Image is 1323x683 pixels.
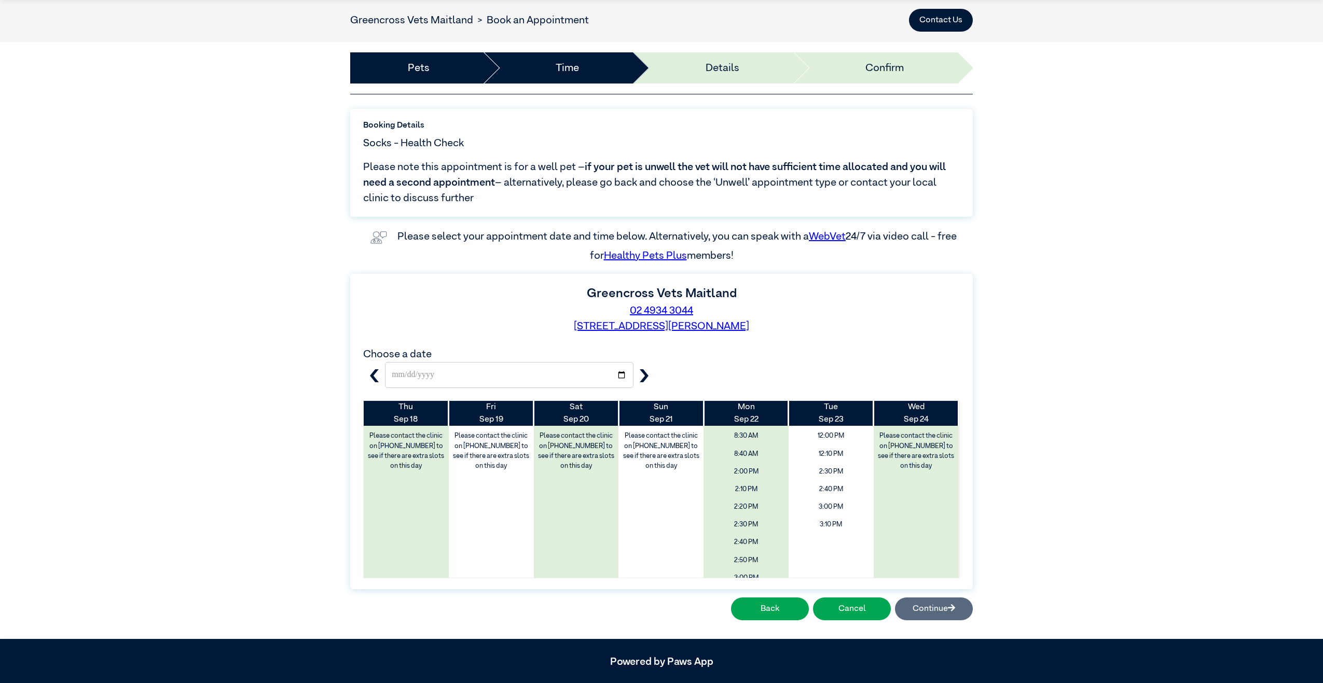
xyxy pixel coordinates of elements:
span: 12:10 PM [792,447,870,462]
span: 3:00 PM [792,499,870,514]
span: 12:00 PM [792,428,870,443]
a: Healthy Pets Plus [604,250,687,261]
button: Cancel [813,597,891,620]
span: 2:30 PM [792,464,870,479]
th: Sep 22 [704,401,789,426]
h5: Powered by Paws App [350,656,973,668]
label: Please contact the clinic on [PHONE_NUMBER] to see if there are extra slots on this day [875,428,958,473]
label: Please contact the clinic on [PHONE_NUMBER] to see if there are extra slots on this day [535,428,618,473]
label: Choose a date [363,349,432,359]
label: Greencross Vets Maitland [587,287,737,300]
label: Please contact the clinic on [PHONE_NUMBER] to see if there are extra slots on this day [450,428,533,473]
th: Sep 24 [874,401,959,426]
button: Contact Us [909,9,973,32]
span: 2:40 PM [707,535,785,550]
a: 02 4934 3044 [630,305,693,316]
span: 2:20 PM [707,499,785,514]
th: Sep 18 [364,401,449,426]
li: Book an Appointment [473,12,589,28]
span: 3:10 PM [792,517,870,532]
a: Pets [408,60,430,76]
a: Time [556,60,579,76]
span: 8:30 AM [707,428,785,443]
span: 2:10 PM [707,482,785,497]
span: 2:50 PM [707,553,785,568]
span: 3:00 PM [707,570,785,586]
label: Booking Details [363,119,960,132]
span: 2:40 PM [792,482,870,497]
label: Please contact the clinic on [PHONE_NUMBER] to see if there are extra slots on this day [619,428,702,473]
th: Sep 20 [534,401,619,426]
span: 2:30 PM [707,517,785,532]
th: Sep 19 [449,401,534,426]
nav: breadcrumb [350,12,589,28]
label: Please contact the clinic on [PHONE_NUMBER] to see if there are extra slots on this day [365,428,448,473]
th: Sep 23 [789,401,874,426]
a: Greencross Vets Maitland [350,15,473,25]
span: Socks - Health Check [363,135,464,151]
button: Back [731,597,809,620]
span: 2:00 PM [707,464,785,479]
a: [STREET_ADDRESS][PERSON_NAME] [574,321,749,331]
span: Please note this appointment is for a well pet – – alternatively, please go back and choose the ‘... [363,159,960,206]
th: Sep 21 [618,401,704,426]
label: Please select your appointment date and time below. Alternatively, you can speak with a 24/7 via ... [397,231,959,260]
span: 8:40 AM [707,447,785,462]
a: WebVet [809,231,846,242]
img: vet [366,227,391,248]
span: if your pet is unwell the vet will not have sufficient time allocated and you will need a second ... [363,162,946,188]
